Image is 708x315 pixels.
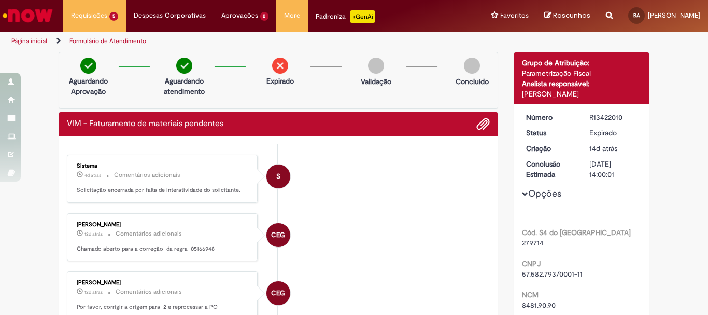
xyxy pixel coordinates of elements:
div: Padroniza [316,10,375,23]
time: 18/08/2025 10:46:03 [84,231,103,237]
dt: Status [518,128,582,138]
a: Página inicial [11,37,47,45]
span: Aprovações [221,10,258,21]
div: 15/08/2025 18:29:14 [589,143,638,154]
div: [DATE] 14:00:01 [589,159,638,180]
div: Grupo de Atribuição: [522,58,642,68]
p: Validação [361,76,391,87]
div: [PERSON_NAME] [522,89,642,99]
span: [PERSON_NAME] [648,11,700,20]
div: Analista responsável: [522,78,642,89]
span: Despesas Corporativas [134,10,206,21]
dt: Criação [518,143,582,154]
span: BA [633,12,640,19]
p: Expirado [266,76,294,86]
div: Cristiano Eduardo Gomes Fernandes [266,223,290,247]
p: Por favor, corrigir a origem para 2 e reprocessar a PO [77,303,249,311]
div: System [266,165,290,188]
span: 8481.90.90 [522,300,556,310]
span: 4d atrás [84,172,101,179]
img: check-circle-green.png [176,58,192,74]
dt: Conclusão Estimada [518,159,582,180]
div: Sistema [77,163,249,169]
small: Comentários adicionais [116,287,182,296]
p: Chamado aberto para a correção da regra 05166948 [77,245,249,253]
span: 5 [109,12,118,21]
p: Aguardando Aprovação [63,76,114,97]
span: More [284,10,300,21]
img: ServiceNow [1,5,54,26]
img: img-circle-grey.png [464,58,480,74]
a: Rascunhos [544,11,590,21]
small: Comentários adicionais [116,229,182,238]
div: Cristiano Eduardo Gomes Fernandes [266,281,290,305]
img: check-circle-green.png [80,58,96,74]
small: Comentários adicionais [114,171,180,180]
div: Expirado [589,128,638,138]
p: Concluído [456,76,489,87]
div: R13422010 [589,112,638,122]
p: Aguardando atendimento [159,76,209,97]
span: Favoritos [500,10,529,21]
p: Solicitação encerrada por falta de interatividade do solicitante. [77,186,249,195]
time: 15/08/2025 18:29:14 [589,144,617,153]
div: [PERSON_NAME] [77,280,249,286]
span: 279714 [522,238,544,248]
span: Requisições [71,10,107,21]
span: CEG [271,281,285,306]
a: Formulário de Atendimento [69,37,146,45]
dt: Número [518,112,582,122]
b: NCM [522,290,539,299]
span: 2 [260,12,269,21]
ul: Trilhas de página [8,32,464,51]
b: Cód. S4 do [GEOGRAPHIC_DATA] [522,228,631,237]
h2: VIM - Faturamento de materiais pendentes Histórico de tíquete [67,119,223,129]
span: CEG [271,223,285,248]
p: +GenAi [350,10,375,23]
time: 25/08/2025 16:04:06 [84,172,101,179]
img: img-circle-grey.png [368,58,384,74]
span: 14d atrás [589,144,617,153]
div: [PERSON_NAME] [77,222,249,228]
span: 57.582.793/0001-11 [522,269,583,279]
span: S [276,164,280,189]
img: remove.png [272,58,288,74]
button: Adicionar anexos [476,117,490,131]
span: 12d atrás [84,289,103,295]
div: Parametrização Fiscal [522,68,642,78]
span: 12d atrás [84,231,103,237]
b: CNPJ [522,259,541,268]
span: Rascunhos [553,10,590,20]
